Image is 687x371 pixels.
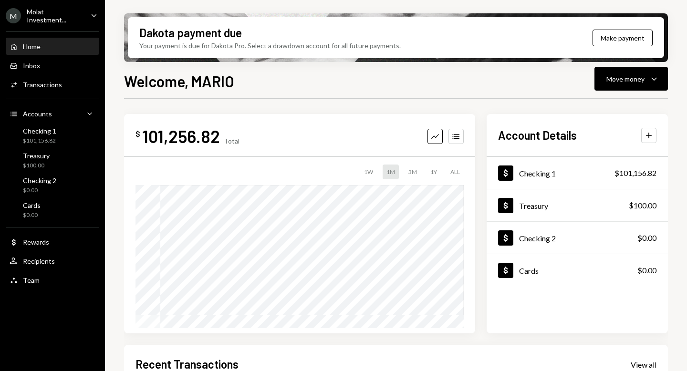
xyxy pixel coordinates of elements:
div: Accounts [23,110,52,118]
div: Inbox [23,62,40,70]
div: $101,156.82 [23,137,56,145]
div: Your payment is due for Dakota Pro. Select a drawdown account for all future payments. [139,41,401,51]
div: Move money [606,74,645,84]
a: Checking 1$101,156.82 [487,157,668,189]
div: $100.00 [23,162,50,170]
div: Cards [23,201,41,209]
div: Molat Investment... [27,8,83,24]
h2: Account Details [498,127,577,143]
div: Treasury [23,152,50,160]
a: Team [6,271,99,289]
div: Cards [519,266,539,275]
div: $0.00 [23,211,41,219]
a: Home [6,38,99,55]
button: Move money [594,67,668,91]
div: Checking 1 [23,127,56,135]
a: Treasury$100.00 [487,189,668,221]
a: Cards$0.00 [487,254,668,286]
div: 3M [405,165,421,179]
div: M [6,8,21,23]
a: Recipients [6,252,99,269]
div: $0.00 [637,232,656,244]
div: View all [631,360,656,370]
a: Transactions [6,76,99,93]
div: Checking 1 [519,169,556,178]
div: Checking 2 [23,176,56,185]
button: Make payment [593,30,653,46]
a: Accounts [6,105,99,122]
div: 1M [383,165,399,179]
div: Treasury [519,201,548,210]
a: Rewards [6,233,99,250]
div: Checking 2 [519,234,556,243]
div: Recipients [23,257,55,265]
a: Checking 1$101,156.82 [6,124,99,147]
div: $0.00 [637,265,656,276]
a: Treasury$100.00 [6,149,99,172]
div: $0.00 [23,186,56,195]
div: Dakota payment due [139,25,242,41]
div: 1Y [427,165,441,179]
div: Transactions [23,81,62,89]
a: Checking 2$0.00 [487,222,668,254]
div: 101,256.82 [142,125,220,147]
div: $ [135,129,140,139]
a: Inbox [6,57,99,74]
a: Checking 2$0.00 [6,174,99,196]
div: ALL [447,165,464,179]
div: 1W [360,165,377,179]
h1: Welcome, MARIO [124,72,234,91]
div: Team [23,276,40,284]
div: Home [23,42,41,51]
a: View all [631,359,656,370]
a: Cards$0.00 [6,198,99,221]
div: Total [224,137,239,145]
div: Rewards [23,238,49,246]
div: $101,156.82 [614,167,656,179]
div: $100.00 [629,200,656,211]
